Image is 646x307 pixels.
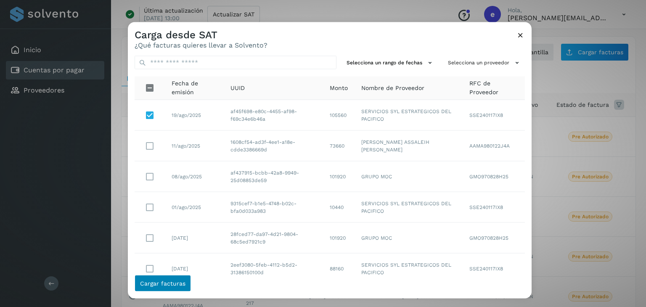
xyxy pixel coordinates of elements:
td: SERVICIOS SYL ESTRATEGICOS DEL PACIFICO [355,253,462,284]
td: 73660 [323,130,355,161]
button: Selecciona un rango de fechas [343,56,438,70]
td: SERVICIOS SYL ESTRATEGICOS DEL PACIFICO [355,100,462,130]
h3: Carga desde SAT [135,29,267,41]
td: 10440 [323,192,355,222]
span: Nombre de Proveedor [361,83,424,92]
td: 101920 [323,222,355,253]
td: [DATE] [165,222,224,253]
td: 01/ago/2025 [165,192,224,222]
button: Selecciona un proveedor [445,56,525,70]
td: [PERSON_NAME] ASSALEIH [PERSON_NAME] [355,130,462,161]
td: SSE240117IX8 [463,253,525,284]
td: AAMA980122J4A [463,130,525,161]
span: Monto [330,83,348,92]
button: Cargar facturas [135,275,191,292]
span: UUID [230,83,245,92]
td: GRUPO MOC [355,161,462,192]
td: SSE240117IX8 [463,192,525,222]
span: Cargar facturas [140,281,185,286]
td: SSE240117IX8 [463,100,525,130]
td: 105560 [323,100,355,130]
td: 28fced77-da97-4d21-9804-68c5ed7921c9 [224,222,323,253]
td: 9315cef7-b1e5-4748-b02c-bfa0d033a983 [224,192,323,222]
td: GMO970828H25 [463,222,525,253]
td: SERVICIOS SYL ESTRATEGICOS DEL PACIFICO [355,192,462,222]
td: 2eef3080-5feb-4112-b5d2-31386150100d [224,253,323,284]
td: af437915-bcbb-42a8-9949-25d08853de59 [224,161,323,192]
td: 88160 [323,253,355,284]
span: RFC de Proveedor [469,79,518,97]
td: 19/ago/2025 [165,100,224,130]
td: GRUPO MOC [355,222,462,253]
p: ¿Qué facturas quieres llevar a Solvento? [135,41,267,49]
span: Fecha de emisión [172,79,217,97]
td: 1608cf54-ad3f-4ee1-a18e-cdde3386669d [224,130,323,161]
td: 101920 [323,161,355,192]
td: GMO970828H25 [463,161,525,192]
td: 08/ago/2025 [165,161,224,192]
td: af45f698-e80c-4455-af98-f69c34e6b46a [224,100,323,130]
td: 11/ago/2025 [165,130,224,161]
td: [DATE] [165,253,224,284]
